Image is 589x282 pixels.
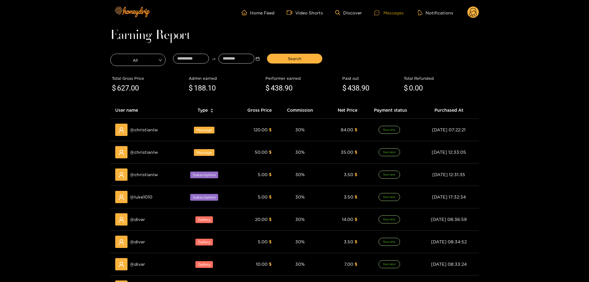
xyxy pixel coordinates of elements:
span: $ [269,262,272,266]
span: 5.00 [258,172,268,177]
span: swap-right [211,56,216,61]
span: $ [355,127,357,132]
span: $ [269,150,272,154]
span: user [118,239,124,245]
th: User name [110,102,179,119]
span: Success [379,171,400,179]
span: Gallery [195,261,213,268]
span: $ [189,83,193,94]
span: 10.00 [256,262,268,266]
th: Payment status [362,102,419,119]
span: Success [379,148,400,156]
span: 5.00 [258,195,268,199]
span: $ [355,262,357,266]
span: @ luke1010 [130,194,152,200]
span: @ christianlw [130,126,158,133]
span: .00 [129,84,139,92]
a: Video Shorts [287,10,323,15]
span: [DATE] 12:33:05 [432,150,466,154]
span: Message [194,127,214,133]
span: Search [288,56,301,62]
span: 50.00 [255,150,268,154]
span: All [111,56,165,64]
span: $ [269,195,272,199]
span: 0 [409,84,413,92]
span: @ divar [130,216,145,223]
th: Purchased At [419,102,479,119]
span: Message [194,149,214,156]
span: 30 % [295,172,305,177]
span: .00 [413,84,423,92]
button: Search [267,54,322,64]
div: Total Refunded [404,75,477,81]
span: [DATE] 07:22:21 [432,127,465,132]
span: $ [355,150,357,154]
span: user [118,149,124,156]
span: 5.00 [258,239,268,244]
a: Home Feed [241,10,274,15]
span: [DATE] 08:34:52 [431,239,467,244]
span: 627 [117,84,129,92]
span: $ [355,239,357,244]
span: 30 % [295,217,305,222]
div: Total Gross Price [112,75,186,81]
span: Success [379,260,400,268]
span: .90 [283,84,293,92]
span: @ christianlw [130,149,158,156]
span: 35.00 [341,150,353,154]
span: 120.00 [253,127,268,132]
span: $ [355,195,357,199]
span: 30 % [295,262,305,266]
span: user [118,217,124,223]
span: home [241,10,250,15]
span: user [118,261,124,268]
span: $ [404,83,408,94]
div: Performer earned [265,75,339,81]
span: 3.50 [344,239,353,244]
span: [DATE] 17:32:34 [432,195,466,199]
th: Net Price [324,102,363,119]
span: caret-down [210,110,214,114]
span: 3.50 [344,195,353,199]
span: @ divar [130,238,145,245]
span: video-camera [287,10,295,15]
span: .90 [359,84,369,92]
span: Subscription [190,194,218,201]
span: user [118,127,124,133]
span: 30 % [295,127,305,132]
span: Gallery [195,239,213,245]
span: [DATE] 12:31:35 [432,172,465,177]
button: Notifications [416,10,455,16]
span: $ [269,127,272,132]
span: Success [379,193,400,201]
th: Commission [277,102,324,119]
span: 20.00 [255,217,268,222]
span: @ divar [130,261,145,268]
span: Success [379,126,400,134]
span: $ [112,83,116,94]
span: caret-up [210,108,214,111]
a: Discover [335,10,362,15]
span: Success [379,215,400,223]
h1: Earning Report [110,31,479,40]
span: .10 [206,84,216,92]
span: 438 [348,84,359,92]
span: [DATE] 08:33:24 [431,262,467,266]
span: $ [342,83,346,94]
span: Success [379,238,400,246]
div: Admin earned [189,75,262,81]
span: $ [265,83,269,94]
span: user [118,194,124,200]
span: $ [269,239,272,244]
span: Subscription [190,172,218,178]
span: [DATE] 08:36:59 [431,217,467,222]
span: $ [355,217,357,222]
span: 188 [194,84,206,92]
span: @ christianlw [130,171,158,178]
span: Gallery [195,216,213,223]
span: 3.50 [344,172,353,177]
div: Paid out [342,75,401,81]
span: 7.00 [344,262,353,266]
span: user [118,172,124,178]
span: $ [269,217,272,222]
